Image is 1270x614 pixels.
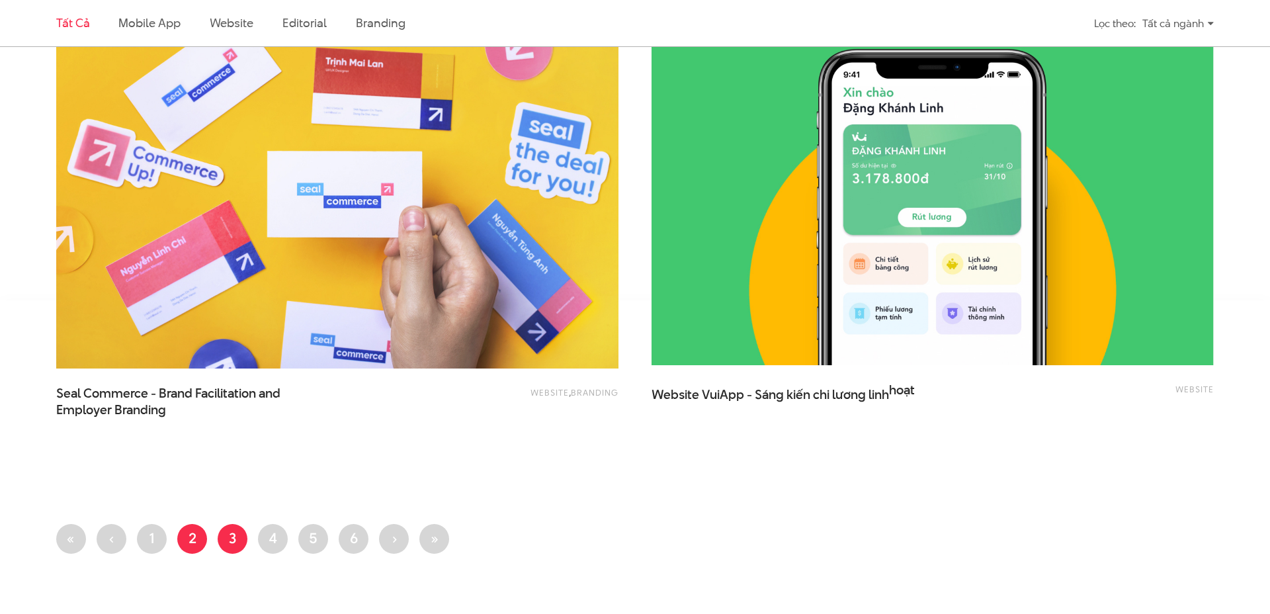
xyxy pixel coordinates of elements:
[889,382,915,399] span: hoạt
[56,402,166,419] span: Employer Branding
[56,15,89,31] a: Tất cả
[282,15,327,31] a: Editorial
[56,385,321,418] span: Seal Commerce - Brand Facilitation and
[652,382,916,415] a: Website VuiApp - Sáng kiến chi lương linhhoạt
[218,524,247,554] a: 3
[652,382,916,415] span: Website VuiApp - Sáng kiến chi lương linh
[56,385,321,418] a: Seal Commerce - Brand Facilitation andEmployer Branding
[356,15,405,31] a: Branding
[109,528,114,548] span: ‹
[1094,12,1136,35] div: Lọc theo:
[530,386,569,398] a: Website
[394,385,618,412] div: ,
[210,15,253,31] a: Website
[339,524,368,554] a: 6
[118,15,180,31] a: Mobile app
[1175,383,1214,395] a: Website
[430,528,439,548] span: »
[1142,12,1214,35] div: Tất cả ngành
[67,528,75,548] span: «
[258,524,288,554] a: 4
[137,524,167,554] a: 1
[571,386,618,398] a: Branding
[392,528,397,548] span: ›
[298,524,328,554] a: 5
